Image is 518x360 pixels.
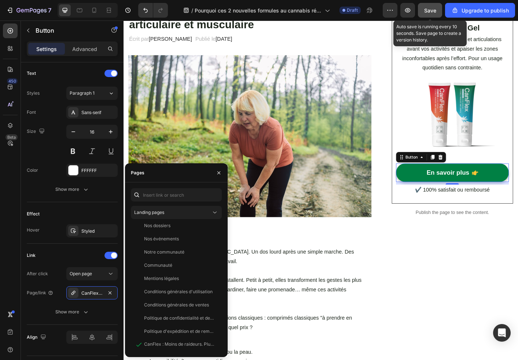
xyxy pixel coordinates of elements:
[131,188,222,201] input: Insert link or search
[55,186,89,193] div: Show more
[27,332,48,342] div: Align
[305,16,429,58] p: Pour préparer vos muscles et articulations avant vos activités et apaiser les zones inconfortable...
[451,7,509,14] div: Upgrade to publish
[72,45,97,53] p: Advanced
[36,26,98,35] p: Button
[445,3,515,18] button: Upgrade to publish
[27,227,40,233] div: Hover
[424,7,436,14] span: Save
[55,308,89,316] div: Show more
[144,288,213,295] div: Conditions générales d'utilisation
[195,7,322,14] span: Pourquoi ces 2 nouvelles formules au cannabis révolutionnent le soulagement articulaire et muscul...
[299,210,434,218] p: Publish the page to see the content.
[418,3,442,18] button: Save
[131,206,222,219] button: Landing pages
[48,6,51,15] p: 7
[134,210,164,215] span: Landing pages
[81,109,116,116] div: Sans-serif
[144,262,172,269] div: Communauté
[70,90,95,97] span: Paragraph 1
[27,90,40,97] div: Styles
[7,78,18,84] div: 450
[347,7,358,14] span: Draft
[27,109,36,116] div: Font
[66,87,118,100] button: Paragraph 1
[27,211,40,217] div: Effect
[3,3,55,18] button: 7
[144,315,214,321] div: Politique de confidentialité et de cookies
[27,305,118,319] button: Show more
[493,324,511,342] div: Open Intercom Messenger
[138,3,168,18] div: Undo/Redo
[27,70,36,77] div: Text
[66,267,118,280] button: Open page
[36,45,57,53] p: Settings
[313,149,330,156] div: Button
[144,328,214,335] div: Politique d'expédition et de remboursement
[144,249,184,255] div: Notre communauté
[6,327,276,348] p: Alors, beaucoup se tournent vers les solutions classiques : comprimés classiques "à prendre en ma...
[338,165,386,174] p: En savoir plus
[27,252,36,259] div: Link
[144,341,214,348] div: CanFlex : Moins de raideurs. Plus de mobilité.
[5,134,18,140] div: Beta
[144,275,179,282] div: Mentions légales
[27,183,118,196] button: Show more
[27,127,46,137] div: Size
[27,290,54,296] div: Page/link
[81,290,103,297] div: CanFlex : Moins de raideurs. Plus de mobilité.
[27,270,48,277] div: After click
[144,222,170,229] div: Nos dossiers
[304,159,430,180] a: En savoir plus
[27,167,38,174] div: Color
[304,59,430,153] a: Image Title
[81,228,116,234] div: Styled
[305,183,429,194] p: ✔️ 100% satisfait ou remboursé
[124,21,518,360] iframe: Design area
[320,59,414,153] img: Alt Image
[81,167,116,174] div: FFFFFF
[70,271,92,276] span: Open page
[191,7,193,14] span: /
[144,236,179,242] div: Nos événements
[131,170,144,176] div: Pages
[144,302,209,308] div: Conditions générales de ventes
